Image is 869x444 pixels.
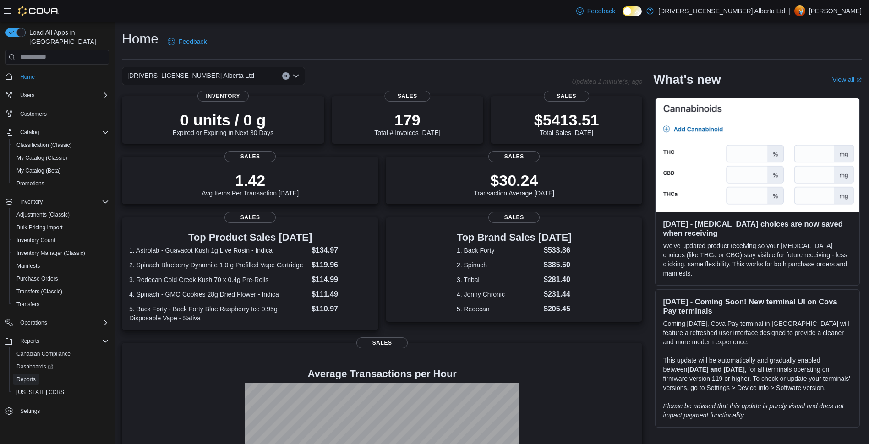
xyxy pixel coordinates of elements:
[9,347,113,360] button: Canadian Compliance
[13,140,109,151] span: Classification (Classic)
[13,235,109,246] span: Inventory Count
[2,335,113,347] button: Reports
[2,70,113,83] button: Home
[16,406,44,417] a: Settings
[292,72,300,80] button: Open list of options
[129,232,371,243] h3: Top Product Sales [DATE]
[13,178,109,189] span: Promotions
[534,111,599,129] p: $5413.51
[129,275,308,284] dt: 3. Redecan Cold Creek Kush 70 x 0.4g Pre-Rolls
[488,212,540,223] span: Sales
[13,286,66,297] a: Transfers (Classic)
[16,301,39,308] span: Transfers
[282,72,290,80] button: Clear input
[544,245,572,256] dd: $533.86
[13,348,109,359] span: Canadian Compliance
[13,248,109,259] span: Inventory Manager (Classic)
[356,337,408,348] span: Sales
[13,273,62,284] a: Purchase Orders
[129,290,308,299] dt: 4. Spinach - GMO Cookies 28g Dried Flower - Indica
[13,374,39,385] a: Reports
[16,350,71,357] span: Canadian Compliance
[573,2,619,20] a: Feedback
[16,71,109,82] span: Home
[658,5,785,16] p: [DRIVERS_LICENSE_NUMBER] Alberta Ltd
[16,237,55,244] span: Inventory Count
[2,195,113,208] button: Inventory
[544,274,572,285] dd: $281.40
[127,70,254,81] span: [DRIVERS_LICENSE_NUMBER] Alberta Ltd
[2,404,113,417] button: Settings
[164,32,210,51] a: Feedback
[13,235,59,246] a: Inventory Count
[474,171,555,197] div: Transaction Average [DATE]
[312,245,371,256] dd: $134.97
[16,405,109,417] span: Settings
[544,91,589,102] span: Sales
[9,272,113,285] button: Purchase Orders
[13,165,65,176] a: My Catalog (Beta)
[312,274,371,285] dd: $114.99
[13,140,76,151] a: Classification (Classic)
[224,151,276,162] span: Sales
[794,5,805,16] div: Chris Zimmerman
[13,222,66,233] a: Bulk Pricing Import
[789,5,791,16] p: |
[13,348,74,359] a: Canadian Compliance
[172,111,273,129] p: 0 units / 0 g
[663,219,852,238] h3: [DATE] - [MEDICAL_DATA] choices are now saved when receiving
[653,72,721,87] h2: What's new
[13,260,109,271] span: Manifests
[587,6,615,16] span: Feedback
[26,28,109,46] span: Load All Apps in [GEOGRAPHIC_DATA]
[623,6,642,16] input: Dark Mode
[9,260,113,272] button: Manifests
[312,289,371,300] dd: $111.49
[224,212,276,223] span: Sales
[13,152,109,163] span: My Catalog (Classic)
[832,76,862,83] a: View allExternal link
[374,111,440,129] p: 179
[13,209,73,220] a: Adjustments (Classic)
[16,363,53,370] span: Dashboards
[16,336,43,347] button: Reports
[16,249,85,257] span: Inventory Manager (Classic)
[16,376,36,383] span: Reports
[20,337,39,345] span: Reports
[457,246,540,255] dt: 1. Back Forty
[16,127,109,138] span: Catalog
[856,77,862,83] svg: External link
[16,224,63,231] span: Bulk Pricing Import
[16,389,64,396] span: [US_STATE] CCRS
[16,317,109,328] span: Operations
[129,304,308,323] dt: 5. Back Forty - Back Forty Blue Raspberry Ice 0.95g Disposable Vape - Sativa
[13,387,68,398] a: [US_STATE] CCRS
[13,374,109,385] span: Reports
[2,126,113,139] button: Catalog
[9,234,113,247] button: Inventory Count
[202,171,299,197] div: Avg Items Per Transaction [DATE]
[122,30,158,48] h1: Home
[13,248,89,259] a: Inventory Manager (Classic)
[16,108,109,119] span: Customers
[457,304,540,314] dt: 5. Redecan
[663,356,852,392] p: This update will be automatically and gradually enabled between , for all terminals operating on ...
[9,285,113,298] button: Transfers (Classic)
[13,152,71,163] a: My Catalog (Classic)
[20,198,43,206] span: Inventory
[16,196,46,207] button: Inventory
[13,361,57,372] a: Dashboards
[9,152,113,164] button: My Catalog (Classic)
[16,127,43,138] button: Catalog
[9,386,113,399] button: [US_STATE] CCRS
[20,92,34,99] span: Users
[16,262,40,270] span: Manifests
[544,303,572,314] dd: $205.45
[13,361,109,372] span: Dashboards
[544,260,572,271] dd: $385.50
[9,208,113,221] button: Adjustments (Classic)
[20,129,39,136] span: Catalog
[129,368,635,379] h4: Average Transactions per Hour
[374,111,440,136] div: Total # Invoices [DATE]
[20,110,47,118] span: Customers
